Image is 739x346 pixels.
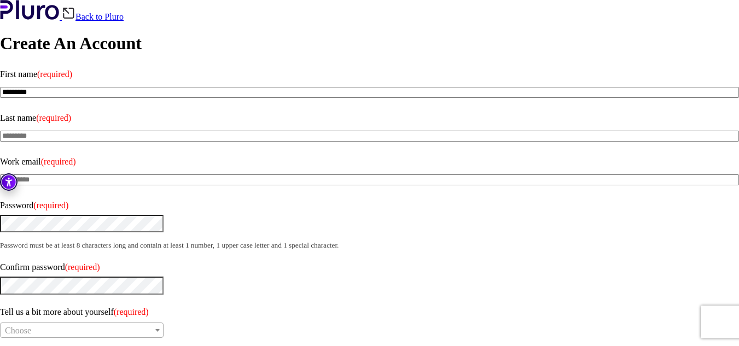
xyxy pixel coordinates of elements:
[62,7,75,20] img: Back icon
[62,12,124,21] a: Back to Pluro
[36,113,71,122] span: (required)
[5,326,31,335] span: Choose
[65,262,100,272] span: (required)
[114,307,149,316] span: (required)
[41,157,76,166] span: (required)
[33,201,68,210] span: (required)
[37,69,72,79] span: (required)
